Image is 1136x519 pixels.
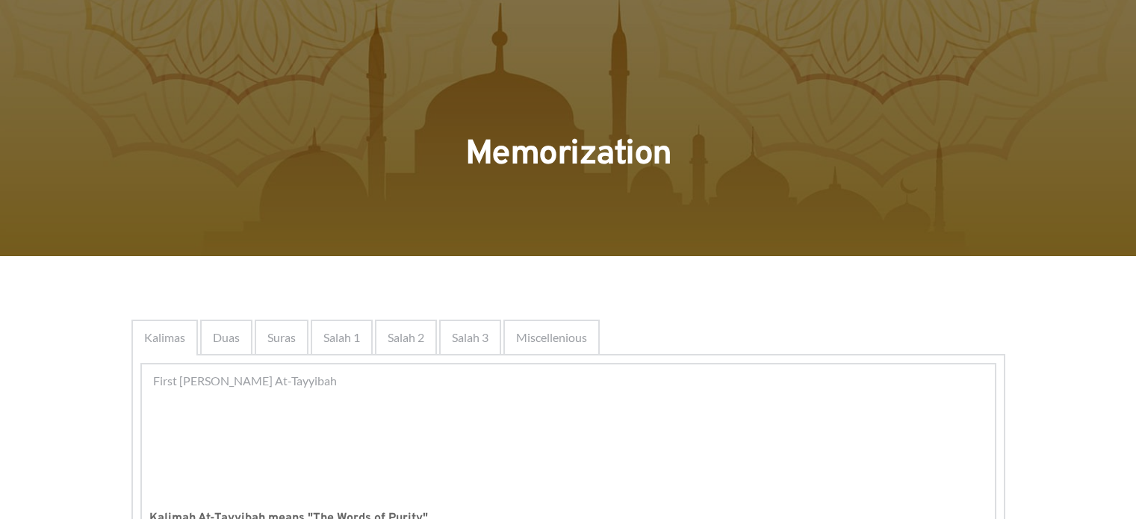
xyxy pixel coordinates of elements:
[388,329,424,346] span: Salah 2
[144,329,185,346] span: Kalimas
[323,329,360,346] span: Salah 1
[465,133,671,177] span: Memorization
[153,372,337,390] span: First [PERSON_NAME] At-Tayyibah
[267,329,296,346] span: Suras
[452,329,488,346] span: Salah 3
[516,329,587,346] span: Miscellenious
[213,329,240,346] span: Duas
